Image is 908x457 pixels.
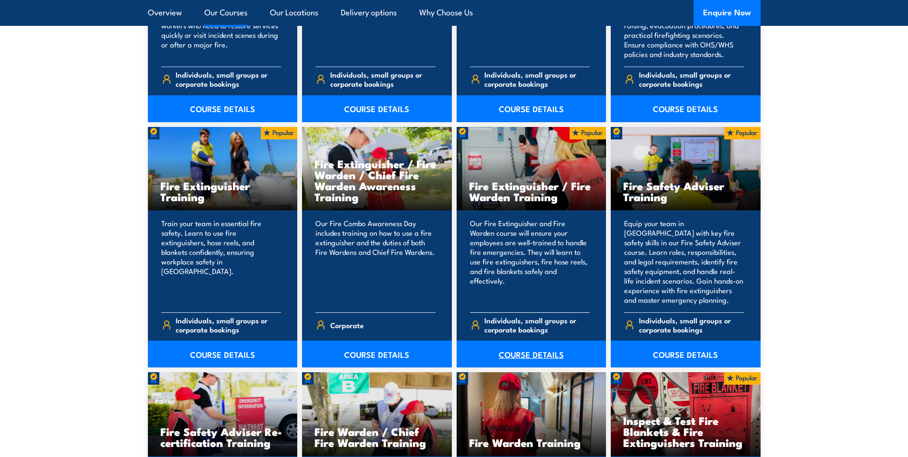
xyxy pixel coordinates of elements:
[623,415,748,448] h3: Inspect & Test Fire Blankets & Fire Extinguishers Training
[469,180,594,202] h3: Fire Extinguisher / Fire Warden Training
[457,95,606,122] a: COURSE DETAILS
[623,180,748,202] h3: Fire Safety Adviser Training
[314,426,439,448] h3: Fire Warden / Chief Fire Warden Training
[611,341,761,367] a: COURSE DETAILS
[484,316,590,334] span: Individuals, small groups or corporate bookings
[176,70,281,88] span: Individuals, small groups or corporate bookings
[330,70,436,88] span: Individuals, small groups or corporate bookings
[484,70,590,88] span: Individuals, small groups or corporate bookings
[302,95,452,122] a: COURSE DETAILS
[148,341,298,367] a: COURSE DETAILS
[330,318,364,332] span: Corporate
[469,437,594,448] h3: Fire Warden Training
[457,341,606,367] a: COURSE DETAILS
[176,316,281,334] span: Individuals, small groups or corporate bookings
[161,218,281,305] p: Train your team in essential fire safety. Learn to use fire extinguishers, hose reels, and blanke...
[314,158,439,202] h3: Fire Extinguisher / Fire Warden / Chief Fire Warden Awareness Training
[470,218,590,305] p: Our Fire Extinguisher and Fire Warden course will ensure your employees are well-trained to handl...
[315,218,436,305] p: Our Fire Combo Awareness Day includes training on how to use a fire extinguisher and the duties o...
[302,341,452,367] a: COURSE DETAILS
[148,95,298,122] a: COURSE DETAILS
[624,218,744,305] p: Equip your team in [GEOGRAPHIC_DATA] with key fire safety skills in our Fire Safety Adviser cours...
[160,426,285,448] h3: Fire Safety Adviser Re-certification Training
[611,95,761,122] a: COURSE DETAILS
[639,316,744,334] span: Individuals, small groups or corporate bookings
[639,70,744,88] span: Individuals, small groups or corporate bookings
[160,180,285,202] h3: Fire Extinguisher Training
